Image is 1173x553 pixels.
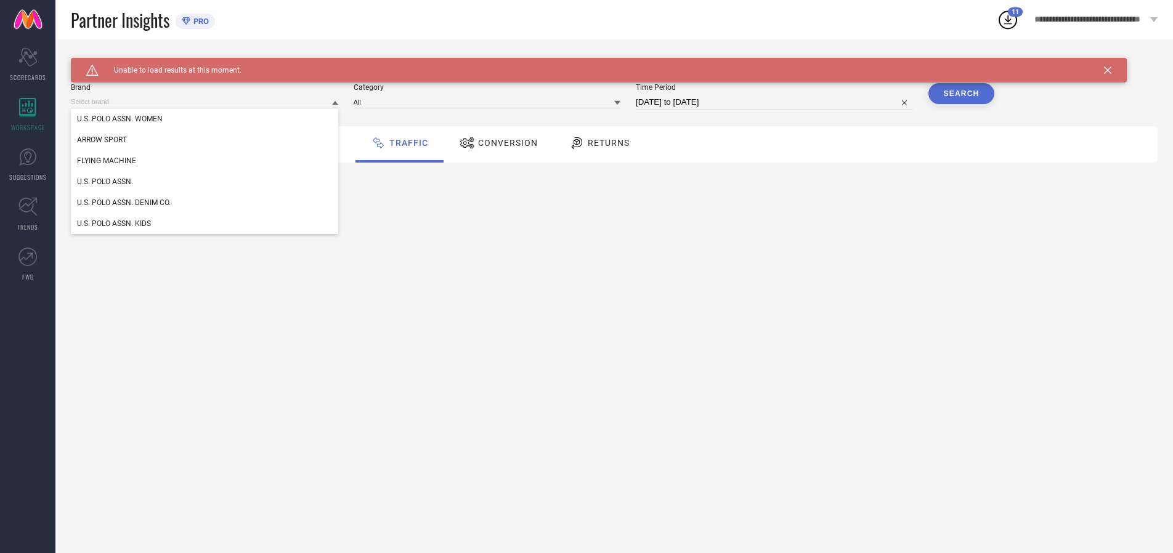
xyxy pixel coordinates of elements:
input: Select time period [636,95,913,110]
div: U.S. POLO ASSN. [71,171,338,192]
span: U.S. POLO ASSN. [77,177,133,186]
span: Category [354,83,621,92]
span: Brand [71,83,338,92]
span: U.S. POLO ASSN. DENIM CO. [77,198,171,207]
div: U.S. POLO ASSN. WOMEN [71,108,338,129]
div: ARROW SPORT [71,129,338,150]
span: Unable to load results at this moment. [99,66,241,75]
span: SCORECARDS [10,73,46,82]
span: Traffic [389,138,428,148]
span: 11 [1012,8,1019,16]
span: Conversion [478,138,538,148]
span: Partner Insights [71,7,169,33]
span: WORKSPACE [11,123,45,132]
span: FWD [22,272,34,281]
button: Search [928,83,995,104]
span: U.S. POLO ASSN. WOMEN [77,115,163,123]
input: Select brand [71,95,338,108]
span: U.S. POLO ASSN. KIDS [77,219,151,228]
div: U.S. POLO ASSN. KIDS [71,213,338,234]
div: Open download list [997,9,1019,31]
div: U.S. POLO ASSN. DENIM CO. [71,192,338,213]
span: FLYING MACHINE [77,156,136,165]
div: FLYING MACHINE [71,150,338,171]
span: TRENDS [17,222,38,232]
span: ARROW SPORT [77,135,127,144]
span: SUGGESTIONS [9,172,47,182]
span: PRO [190,17,209,26]
span: Returns [588,138,630,148]
span: SYSTEM WORKSPACE [71,58,156,68]
span: Time Period [636,83,913,92]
